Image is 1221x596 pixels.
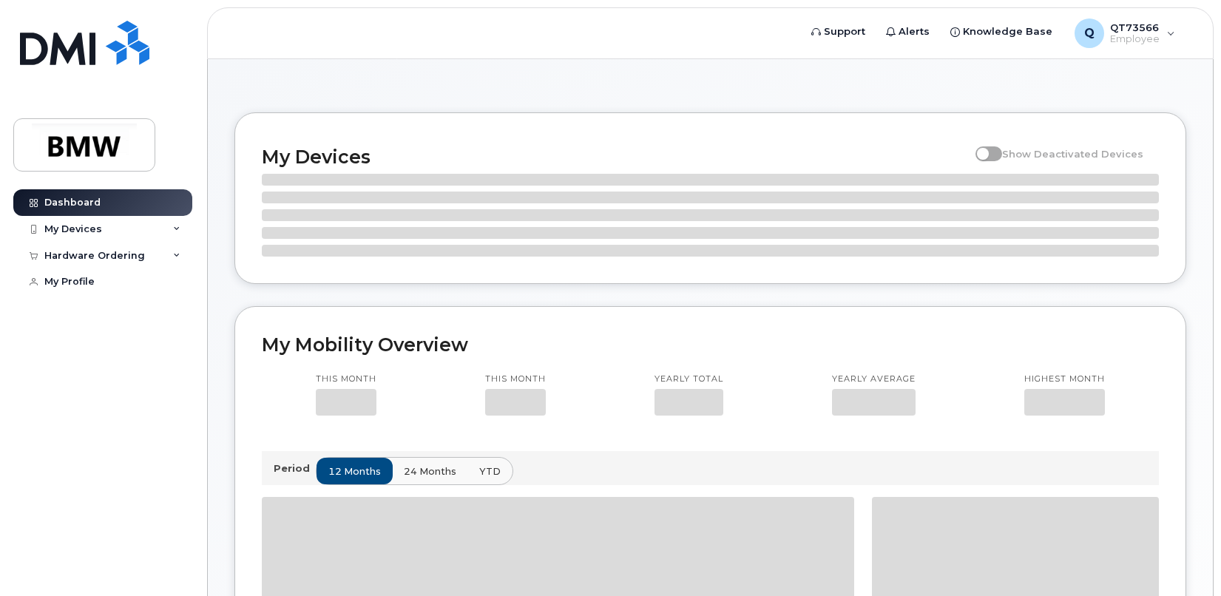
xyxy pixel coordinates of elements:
p: Yearly total [655,373,723,385]
h2: My Mobility Overview [262,333,1159,356]
p: Highest month [1024,373,1105,385]
span: 24 months [404,464,456,478]
p: This month [316,373,376,385]
p: Yearly average [832,373,916,385]
h2: My Devices [262,146,968,168]
input: Show Deactivated Devices [975,140,987,152]
p: This month [485,373,546,385]
p: Period [274,461,316,475]
span: Show Deactivated Devices [1002,148,1143,160]
span: YTD [479,464,501,478]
